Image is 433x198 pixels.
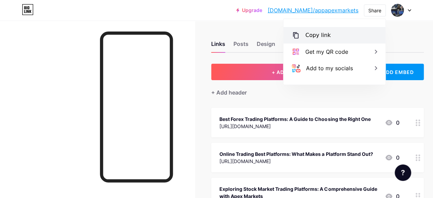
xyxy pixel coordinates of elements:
[391,4,404,17] img: appapexmarkets
[305,48,348,56] div: Get my QR code
[305,31,331,39] div: Copy link
[385,119,399,127] div: 0
[306,64,353,72] div: Add to my socials
[211,64,362,80] button: + ADD LINK
[211,40,225,52] div: Links
[219,123,370,130] div: [URL][DOMAIN_NAME]
[368,7,381,14] div: Share
[233,40,249,52] div: Posts
[385,153,399,162] div: 0
[268,6,358,14] a: [DOMAIN_NAME]/appapexmarkets
[211,88,247,97] div: + Add header
[367,64,424,80] div: + ADD EMBED
[219,158,373,165] div: [URL][DOMAIN_NAME]
[257,40,275,52] div: Design
[272,69,301,75] span: + ADD LINK
[236,8,262,13] a: Upgrade
[219,115,370,123] div: Best Forex Trading Platforms: A Guide to Choosing the Right One
[219,150,373,158] div: Online Trading Best Platforms: What Makes a Platform Stand Out?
